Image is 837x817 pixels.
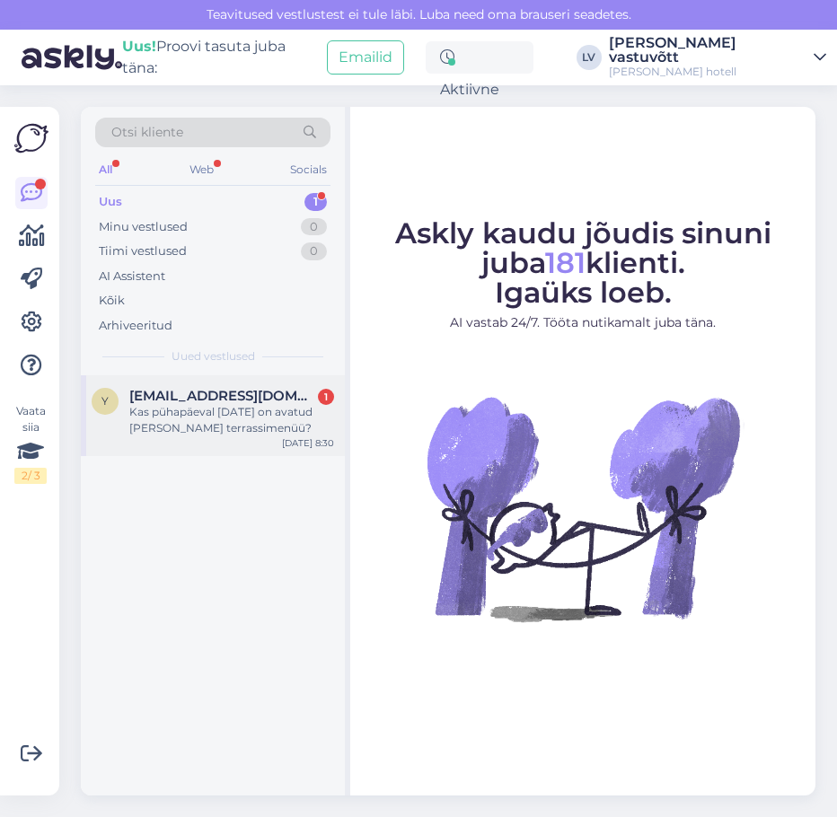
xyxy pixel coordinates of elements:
[99,268,165,286] div: AI Assistent
[99,218,188,236] div: Minu vestlused
[609,65,806,79] div: [PERSON_NAME] hotell
[129,404,334,436] div: Kas pühapäeval [DATE] on avatud [PERSON_NAME] terrassimenüü?
[99,317,172,335] div: Arhiveeritud
[577,45,602,70] div: LV
[111,123,183,142] span: Otsi kliente
[99,193,122,211] div: Uus
[318,389,334,405] div: 1
[99,242,187,260] div: Tiimi vestlused
[14,121,48,155] img: Askly Logo
[301,218,327,236] div: 0
[95,158,116,181] div: All
[327,40,404,75] button: Emailid
[366,313,799,332] p: AI vastab 24/7. Tööta nutikamalt juba täna.
[421,347,744,670] img: No Chat active
[186,158,217,181] div: Web
[14,468,47,484] div: 2 / 3
[304,193,327,211] div: 1
[14,403,47,484] div: Vaata siia
[99,292,125,310] div: Kõik
[395,215,771,310] span: Askly kaudu jõudis sinuni juba klienti. Igaüks loeb.
[129,388,316,404] span: ylle@travelclub.ee
[172,348,255,365] span: Uued vestlused
[426,41,533,74] div: Aktiivne
[101,394,109,408] span: y
[301,242,327,260] div: 0
[545,245,586,280] span: 181
[609,36,826,79] a: [PERSON_NAME] vastuvõtt[PERSON_NAME] hotell
[286,158,330,181] div: Socials
[609,36,806,65] div: [PERSON_NAME] vastuvõtt
[122,38,156,55] b: Uus!
[122,36,320,79] div: Proovi tasuta juba täna:
[282,436,334,450] div: [DATE] 8:30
